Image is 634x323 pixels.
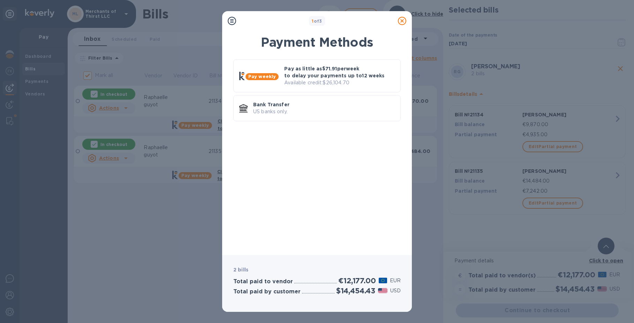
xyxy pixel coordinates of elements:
[253,101,395,108] p: Bank Transfer
[233,35,401,49] h1: Payment Methods
[390,287,401,294] p: USD
[312,18,322,24] b: of 3
[284,79,395,86] p: Available credit: $26,104.70
[284,65,395,79] p: Pay as little as $71.91 per week to delay your payments up to 12 weeks
[233,278,293,285] h3: Total paid to vendor
[378,288,387,293] img: USD
[338,276,376,285] h2: €12,177.00
[336,286,375,295] h2: $14,454.43
[233,289,301,295] h3: Total paid by customer
[233,267,248,272] b: 2 bills
[312,18,314,24] span: 1
[248,74,276,79] b: Pay weekly
[253,108,395,115] p: US banks only.
[390,277,401,284] p: EUR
